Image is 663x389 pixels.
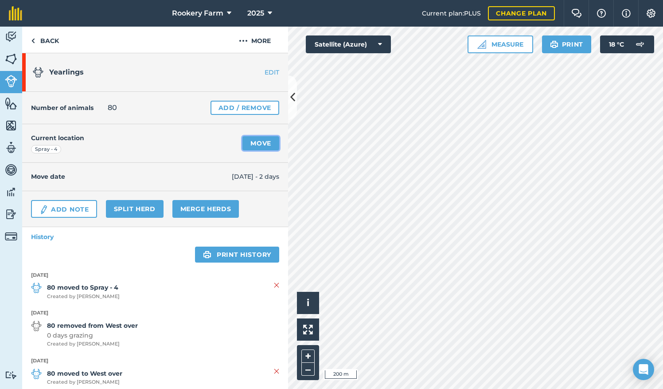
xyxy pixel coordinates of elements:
[47,330,138,340] span: 0 days grazing
[39,204,49,215] img: svg+xml;base64,PD94bWwgdmVyc2lvbj0iMS4wIiBlbmNvZGluZz0idXRmLTgiPz4KPCEtLSBHZW5lcmF0b3I6IEFkb2JlIE...
[49,68,84,76] span: Yearlings
[31,283,42,293] img: svg+xml;base64,PD94bWwgdmVyc2lvbj0iMS4wIiBlbmNvZGluZz0idXRmLTgiPz4KPCEtLSBHZW5lcmF0b3I6IEFkb2JlIE...
[9,6,22,20] img: fieldmargin Logo
[31,145,61,154] div: Spray - 4
[5,163,17,177] img: svg+xml;base64,PD94bWwgdmVyc2lvbj0iMS4wIiBlbmNvZGluZz0idXRmLTgiPz4KPCEtLSBHZW5lcmF0b3I6IEFkb2JlIE...
[5,185,17,199] img: svg+xml;base64,PD94bWwgdmVyc2lvbj0iMS4wIiBlbmNvZGluZz0idXRmLTgiPz4KPCEtLSBHZW5lcmF0b3I6IEFkb2JlIE...
[31,200,97,218] a: Add Note
[306,35,391,53] button: Satellite (Azure)
[172,200,239,218] a: Merge Herds
[47,378,122,386] span: Created by [PERSON_NAME]
[33,67,43,78] img: svg+xml;base64,PD94bWwgdmVyc2lvbj0iMS4wIiBlbmNvZGluZz0idXRmLTgiPz4KPCEtLSBHZW5lcmF0b3I6IEFkb2JlIE...
[247,8,264,19] span: 2025
[31,172,232,181] h4: Move date
[307,297,309,308] span: i
[5,208,17,221] img: svg+xml;base64,PD94bWwgdmVyc2lvbj0iMS4wIiBlbmNvZGluZz0idXRmLTgiPz4KPCEtLSBHZW5lcmF0b3I6IEFkb2JlIE...
[303,325,313,334] img: Four arrows, one pointing top left, one top right, one bottom right and the last bottom left
[31,321,42,331] img: svg+xml;base64,PD94bWwgdmVyc2lvbj0iMS4wIiBlbmNvZGluZz0idXRmLTgiPz4KPCEtLSBHZW5lcmF0b3I6IEFkb2JlIE...
[31,309,279,317] strong: [DATE]
[195,247,279,263] a: Print history
[106,200,164,218] a: Split herd
[5,97,17,110] img: svg+xml;base64,PHN2ZyB4bWxucz0iaHR0cDovL3d3dy53My5vcmcvMjAwMC9zdmciIHdpZHRoPSI1NiIgaGVpZ2h0PSI2MC...
[542,35,592,53] button: Print
[232,68,288,77] a: EDIT
[108,102,117,113] span: 80
[5,119,17,132] img: svg+xml;base64,PHN2ZyB4bWxucz0iaHR0cDovL3d3dy53My5vcmcvMjAwMC9zdmciIHdpZHRoPSI1NiIgaGVpZ2h0PSI2MC...
[31,35,35,46] img: svg+xml;base64,PHN2ZyB4bWxucz0iaHR0cDovL3d3dy53My5vcmcvMjAwMC9zdmciIHdpZHRoPSI5IiBoZWlnaHQ9IjI0Ii...
[633,359,654,380] div: Open Intercom Messenger
[22,27,68,53] a: Back
[211,101,279,115] a: Add / Remove
[31,103,94,113] h4: Number of animals
[47,283,120,292] strong: 80 moved to Spray - 4
[550,39,558,50] img: svg+xml;base64,PHN2ZyB4bWxucz0iaHR0cDovL3d3dy53My5vcmcvMjAwMC9zdmciIHdpZHRoPSIxOSIgaGVpZ2h0PSIyNC...
[31,357,279,365] strong: [DATE]
[5,75,17,87] img: svg+xml;base64,PD94bWwgdmVyc2lvbj0iMS4wIiBlbmNvZGluZz0idXRmLTgiPz4KPCEtLSBHZW5lcmF0b3I6IEFkb2JlIE...
[488,6,555,20] a: Change plan
[47,321,138,330] strong: 80 removed from West over
[600,35,654,53] button: 18 °C
[5,371,17,379] img: svg+xml;base64,PD94bWwgdmVyc2lvbj0iMS4wIiBlbmNvZGluZz0idXRmLTgiPz4KPCEtLSBHZW5lcmF0b3I6IEFkb2JlIE...
[222,27,288,53] button: More
[468,35,533,53] button: Measure
[274,280,279,291] img: svg+xml;base64,PHN2ZyB4bWxucz0iaHR0cDovL3d3dy53My5vcmcvMjAwMC9zdmciIHdpZHRoPSIyMiIgaGVpZ2h0PSIzMC...
[47,340,138,348] span: Created by [PERSON_NAME]
[301,350,315,363] button: +
[22,227,288,247] a: History
[596,9,607,18] img: A question mark icon
[31,133,84,143] h4: Current location
[5,52,17,66] img: svg+xml;base64,PHN2ZyB4bWxucz0iaHR0cDovL3d3dy53My5vcmcvMjAwMC9zdmciIHdpZHRoPSI1NiIgaGVpZ2h0PSI2MC...
[5,230,17,243] img: svg+xml;base64,PD94bWwgdmVyc2lvbj0iMS4wIiBlbmNvZGluZz0idXRmLTgiPz4KPCEtLSBHZW5lcmF0b3I6IEFkb2JlIE...
[239,35,248,46] img: svg+xml;base64,PHN2ZyB4bWxucz0iaHR0cDovL3d3dy53My5vcmcvMjAwMC9zdmciIHdpZHRoPSIyMCIgaGVpZ2h0PSIyNC...
[631,35,649,53] img: svg+xml;base64,PD94bWwgdmVyc2lvbj0iMS4wIiBlbmNvZGluZz0idXRmLTgiPz4KPCEtLSBHZW5lcmF0b3I6IEFkb2JlIE...
[172,8,223,19] span: Rookery Farm
[31,271,279,279] strong: [DATE]
[646,9,656,18] img: A cog icon
[47,369,122,378] strong: 80 moved to West over
[31,369,42,379] img: svg+xml;base64,PD94bWwgdmVyc2lvbj0iMS4wIiBlbmNvZGluZz0idXRmLTgiPz4KPCEtLSBHZW5lcmF0b3I6IEFkb2JlIE...
[242,136,279,150] a: Move
[203,249,211,260] img: svg+xml;base64,PHN2ZyB4bWxucz0iaHR0cDovL3d3dy53My5vcmcvMjAwMC9zdmciIHdpZHRoPSIxOSIgaGVpZ2h0PSIyNC...
[609,35,624,53] span: 18 ° C
[274,366,279,377] img: svg+xml;base64,PHN2ZyB4bWxucz0iaHR0cDovL3d3dy53My5vcmcvMjAwMC9zdmciIHdpZHRoPSIyMiIgaGVpZ2h0PSIzMC...
[232,172,279,181] span: [DATE] - 2 days
[422,8,481,18] span: Current plan : PLUS
[297,292,319,314] button: i
[477,40,486,49] img: Ruler icon
[47,293,120,301] span: Created by [PERSON_NAME]
[5,141,17,154] img: svg+xml;base64,PD94bWwgdmVyc2lvbj0iMS4wIiBlbmNvZGluZz0idXRmLTgiPz4KPCEtLSBHZW5lcmF0b3I6IEFkb2JlIE...
[301,363,315,376] button: –
[571,9,582,18] img: Two speech bubbles overlapping with the left bubble in the forefront
[622,8,631,19] img: svg+xml;base64,PHN2ZyB4bWxucz0iaHR0cDovL3d3dy53My5vcmcvMjAwMC9zdmciIHdpZHRoPSIxNyIgaGVpZ2h0PSIxNy...
[5,30,17,43] img: svg+xml;base64,PD94bWwgdmVyc2lvbj0iMS4wIiBlbmNvZGluZz0idXRmLTgiPz4KPCEtLSBHZW5lcmF0b3I6IEFkb2JlIE...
